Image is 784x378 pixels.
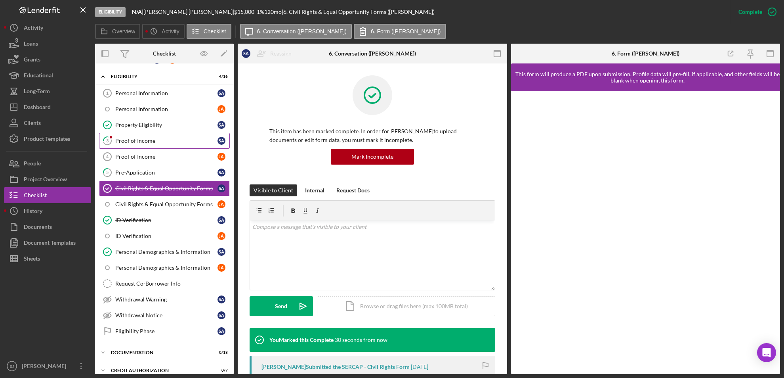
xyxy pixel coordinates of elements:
[99,212,230,228] a: ID VerificationSA
[115,296,217,303] div: Withdrawal Warning
[354,24,446,39] button: 6. Form ([PERSON_NAME])
[10,364,14,368] text: EJ
[99,133,230,149] a: 3Proof of IncomeSA
[515,71,780,84] div: This form will produce a PDF upon submission. Profile data will pre-fill, if applicable, and othe...
[217,327,225,335] div: S A
[115,106,217,112] div: Personal Information
[332,184,374,196] button: Request Docs
[106,91,109,96] tspan: 1
[269,337,334,343] div: You Marked this Complete
[250,184,297,196] button: Visible to Client
[217,184,225,192] div: S A
[261,364,410,370] div: [PERSON_NAME] Submitted the SERCAP - Civil Rights Form
[187,24,231,39] button: Checklist
[519,99,773,366] iframe: Lenderfit form
[738,4,762,20] div: Complete
[217,137,225,145] div: S A
[115,138,217,144] div: Proof of Income
[99,244,230,260] a: Personal Demographics & InformationSA
[99,101,230,117] a: Personal InformationJA
[115,201,217,207] div: Civil Rights & Equal Opportunity Forms
[99,165,230,180] a: 5Pre-ApplicationSA
[371,28,441,35] label: 6. Form ([PERSON_NAME])
[275,296,288,316] div: Send
[112,28,135,35] label: Overview
[143,9,234,15] div: [PERSON_NAME] [PERSON_NAME] |
[99,117,230,133] a: Property EligibilitySA
[257,9,264,15] div: 1 %
[351,149,393,165] div: Mark Incomplete
[335,337,387,343] time: 2025-09-08 15:18
[95,7,126,17] div: Eligibility
[106,154,109,159] tspan: 4
[217,200,225,208] div: J A
[20,358,71,376] div: [PERSON_NAME]
[264,9,282,15] div: 120 mo
[757,343,776,362] div: Open Intercom Messenger
[99,180,230,196] a: Civil Rights & Equal Opportunity FormsSA
[217,232,225,240] div: J A
[99,196,230,212] a: Civil Rights & Equal Opportunity FormsJA
[731,4,780,20] button: Complete
[214,74,228,79] div: 4 / 16
[162,28,179,35] label: Activity
[115,312,217,319] div: Withdrawal Notice
[24,251,40,269] div: Sheets
[217,169,225,177] div: S A
[4,358,91,374] button: EJ[PERSON_NAME]
[282,9,435,15] div: | 6. Civil Rights & Equal Opportunity Forms ([PERSON_NAME])
[99,149,230,165] a: 4Proof of IncomeJA
[115,265,217,271] div: Personal Demographics & Information
[115,280,229,287] div: Request Co-Borrower Info
[204,28,226,35] label: Checklist
[331,149,414,165] button: Mark Incomplete
[99,307,230,323] a: Withdrawal NoticeSA
[115,154,217,160] div: Proof of Income
[99,260,230,276] a: Personal Demographics & InformationJA
[217,89,225,97] div: S A
[99,292,230,307] a: Withdrawal WarningSA
[142,24,184,39] button: Activity
[270,46,292,61] div: Reassign
[329,50,416,57] div: 6. Conversation ([PERSON_NAME])
[217,121,225,129] div: S A
[612,50,679,57] div: 6. Form ([PERSON_NAME])
[242,49,250,58] div: S A
[132,8,142,15] b: N/A
[217,264,225,272] div: J A
[217,311,225,319] div: S A
[99,85,230,101] a: 1Personal InformationSA
[99,228,230,244] a: ID VerificationJA
[132,9,143,15] div: |
[111,74,208,79] div: Eligibility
